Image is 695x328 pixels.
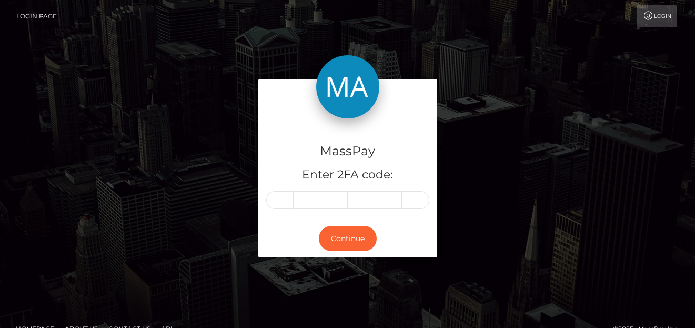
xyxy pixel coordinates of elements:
button: Continue [319,226,377,252]
img: MassPay [316,55,379,118]
h5: Enter 2FA code: [266,167,429,183]
a: Login Page [16,5,57,27]
a: Login [637,5,677,27]
h4: MassPay [266,142,429,161]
